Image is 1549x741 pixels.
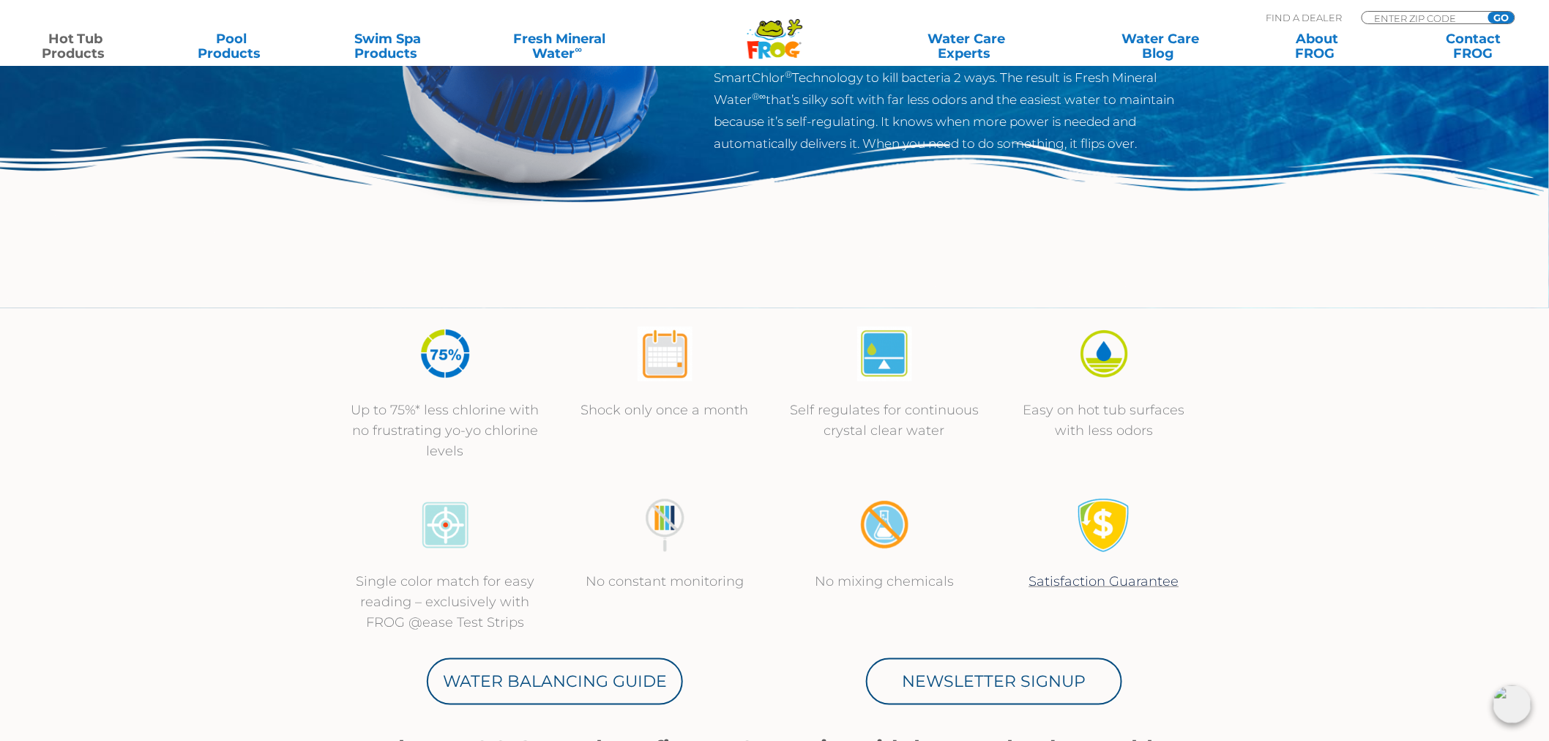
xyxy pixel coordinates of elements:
[1100,31,1222,61] a: Water CareBlog
[575,43,583,55] sup: ∞
[1009,400,1199,441] p: Easy on hot tub surfaces with less odors
[868,31,1066,61] a: Water CareExperts
[15,31,136,61] a: Hot TubProducts
[570,400,760,420] p: Shock only once a month
[350,400,540,461] p: Up to 75%* less chlorine with no frustrating yo-yo chlorine levels
[1029,573,1179,589] a: Satisfaction Guarantee
[1488,12,1515,23] input: GO
[1266,11,1343,24] p: Find A Dealer
[714,1,1192,154] p: How many times have you thought, “this hot tub is just too much work!” We set out to change that ...
[427,658,683,705] a: Water Balancing Guide
[789,400,979,441] p: Self regulates for continuous crystal clear water
[638,327,693,381] img: atease-icon-shock-once
[350,571,540,633] p: Single color match for easy reading – exclusively with FROG @ease Test Strips
[1413,31,1534,61] a: ContactFROG
[638,498,693,553] img: no-constant-monitoring1
[857,498,912,553] img: no-mixing1
[785,69,793,80] sup: ®
[866,658,1122,705] a: Newsletter Signup
[570,571,760,592] p: No constant monitoring
[484,31,636,61] a: Fresh MineralWater∞
[418,327,473,381] img: icon-atease-75percent-less
[171,31,293,61] a: PoolProducts
[789,571,979,592] p: No mixing chemicals
[418,498,473,553] img: icon-atease-color-match
[1077,498,1132,553] img: Satisfaction Guarantee Icon
[1256,31,1378,61] a: AboutFROG
[1493,685,1531,723] img: openIcon
[327,31,449,61] a: Swim SpaProducts
[1077,327,1132,381] img: icon-atease-easy-on
[1373,12,1472,24] input: Zip Code Form
[857,327,912,381] img: atease-icon-self-regulates
[753,91,766,102] sup: ®∞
